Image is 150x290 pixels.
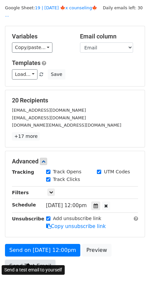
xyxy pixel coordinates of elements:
label: Track Opens [53,168,82,175]
strong: Unsubscribe [12,216,44,221]
a: Load... [12,69,37,80]
a: Copy unsubscribe link [46,223,106,229]
span: [DATE] 12:00pm [46,203,87,208]
small: [DOMAIN_NAME][EMAIL_ADDRESS][DOMAIN_NAME] [12,123,121,128]
a: Templates [12,59,40,66]
a: 19 | [DATE] 🍁x counseling🍁 ... [5,5,97,18]
label: Track Clicks [53,176,80,183]
strong: Filters [12,190,29,195]
a: Send Test Email [5,260,55,272]
a: Send on [DATE] 12:00pm [5,244,80,257]
div: Send a test email to yourself [2,265,65,275]
small: [EMAIL_ADDRESS][DOMAIN_NAME] [12,108,86,113]
strong: Tracking [12,169,34,175]
label: UTM Codes [104,168,130,175]
a: Copy/paste... [12,42,52,53]
a: Preview [82,244,111,257]
h5: Variables [12,33,70,40]
strong: Schedule [12,202,36,207]
span: Daily emails left: 30 [101,4,145,12]
label: Add unsubscribe link [53,215,102,222]
small: Google Sheet: [5,5,97,18]
button: Save [48,69,65,80]
small: [EMAIL_ADDRESS][DOMAIN_NAME] [12,115,86,120]
h5: Email column [80,33,138,40]
h5: 20 Recipients [12,97,138,104]
h5: Advanced [12,158,138,165]
a: Daily emails left: 30 [101,5,145,10]
a: +17 more [12,132,40,141]
iframe: Chat Widget [117,258,150,290]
